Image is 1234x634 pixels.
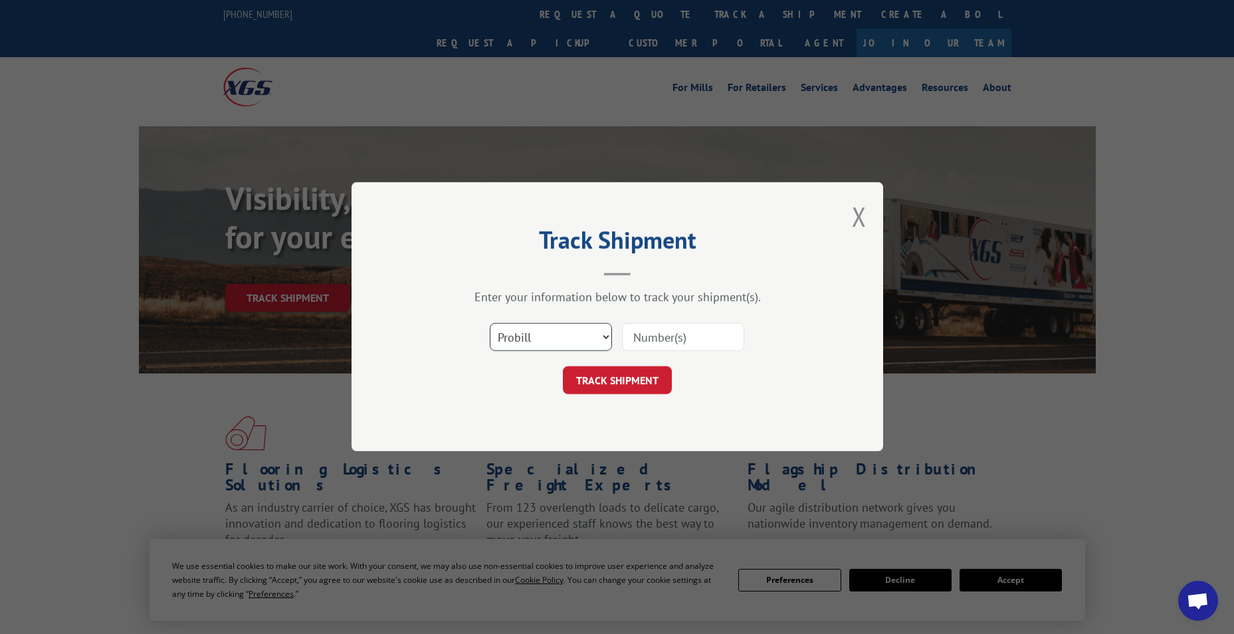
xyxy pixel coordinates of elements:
h2: Track Shipment [418,231,817,256]
input: Number(s) [622,324,744,352]
button: TRACK SHIPMENT [563,367,672,395]
div: Open chat [1178,581,1218,621]
div: Enter your information below to track your shipment(s). [418,290,817,305]
button: Close modal [852,199,867,234]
